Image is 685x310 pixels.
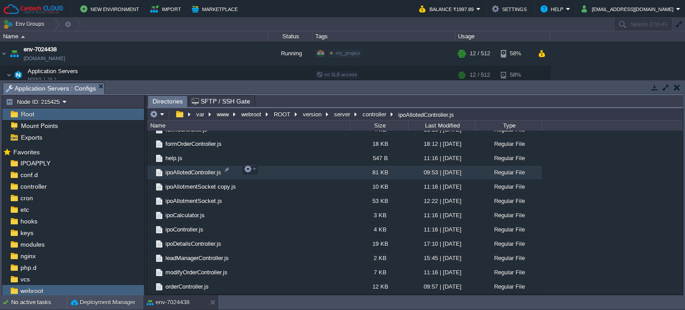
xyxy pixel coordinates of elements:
[27,68,79,74] a: Application ServersNGINX 1.26.2
[147,298,190,307] button: env-7024438
[147,165,154,179] img: AMDAwAAAACH5BAEAAAAALAAAAAABAAEAAAICRAEAOw==
[164,183,237,190] a: ipoAllotmentSocket copy.js
[272,110,293,118] button: ROOT
[154,268,164,277] img: AMDAwAAAACH5BAEAAAAALAAAAAABAAEAAAICRAEAOw==
[350,137,408,151] div: 18 KB
[3,18,47,30] button: Env Groups
[12,66,25,84] img: AMDAwAAAACH5BAEAAAAALAAAAAABAAEAAAICRAEAOw==
[147,294,154,308] img: AMDAwAAAACH5BAEAAAAALAAAAAABAAEAAAICRAEAOw==
[164,154,184,162] a: help.js
[19,110,36,118] a: Root
[154,211,164,220] img: AMDAwAAAACH5BAEAAAAALAAAAAABAAEAAAICRAEAOw==
[19,217,39,225] a: hooks
[475,280,542,293] div: Regular File
[147,180,154,194] img: AMDAwAAAACH5BAEAAAAALAAAAAABAAEAAAICRAEAOw==
[192,4,240,14] button: Marketplace
[0,41,8,66] img: AMDAwAAAACH5BAEAAAAALAAAAAABAAEAAAICRAEAOw==
[582,4,676,14] button: [EMAIL_ADDRESS][DOMAIN_NAME]
[6,66,12,84] img: AMDAwAAAACH5BAEAAAAALAAAAAABAAEAAAICRAEAOw==
[470,41,490,66] div: 12 / 512
[475,251,542,265] div: Regular File
[19,206,30,214] span: etc
[408,208,475,222] div: 11:16 | [DATE]
[154,282,164,292] img: AMDAwAAAACH5BAEAAAAALAAAAAABAAEAAAICRAEAOw==
[154,253,164,263] img: AMDAwAAAACH5BAEAAAAALAAAAAABAAEAAAICRAEAOw==
[419,4,476,14] button: Balance ₹1997.89
[8,41,21,66] img: AMDAwAAAACH5BAEAAAAALAAAAAABAAEAAAICRAEAOw==
[19,240,46,248] a: modules
[19,194,34,202] span: cron
[147,223,154,236] img: AMDAwAAAACH5BAEAAAAALAAAAAABAAEAAAICRAEAOw==
[350,237,408,251] div: 19 KB
[147,194,154,208] img: AMDAwAAAACH5BAEAAAAALAAAAAABAAEAAAICRAEAOw==
[6,83,96,94] span: Application Servers : Configs
[154,196,164,206] img: AMDAwAAAACH5BAEAAAAALAAAAAABAAEAAAICRAEAOw==
[475,294,542,308] div: Regular File
[164,126,209,133] a: formController.js
[19,275,31,283] a: vcs
[19,252,37,260] a: nginx
[475,208,542,222] div: Regular File
[408,237,475,251] div: 17:10 | [DATE]
[147,108,683,120] input: Click to enter the path
[350,265,408,279] div: 7 KB
[476,120,542,131] div: Type
[164,254,230,262] a: leadManagerController.js
[80,4,142,14] button: New Environment
[19,159,52,167] a: IPOAPPLY
[147,237,154,251] img: AMDAwAAAACH5BAEAAAAALAAAAAABAAEAAAICRAEAOw==
[408,194,475,208] div: 12:22 | [DATE]
[350,251,408,265] div: 2 KB
[154,182,164,192] img: AMDAwAAAACH5BAEAAAAALAAAAAABAAEAAAICRAEAOw==
[195,110,206,118] button: var
[408,265,475,279] div: 11:16 | [DATE]
[147,265,154,279] img: AMDAwAAAACH5BAEAAAAALAAAAAABAAEAAAICRAEAOw==
[154,239,164,249] img: AMDAwAAAACH5BAEAAAAALAAAAAABAAEAAAICRAEAOw==
[501,41,530,66] div: 58%
[408,137,475,151] div: 18:12 | [DATE]
[24,54,65,63] a: [DOMAIN_NAME]
[28,77,57,82] span: NGINX 1.26.2
[408,151,475,165] div: 11:16 | [DATE]
[164,240,223,248] a: ipoDetailsController.js
[164,140,223,148] a: formOrderController.js
[164,169,223,176] a: ipoAllotedController.js
[501,66,530,84] div: 58%
[350,294,408,308] div: 8 KB
[408,180,475,194] div: 11:16 | [DATE]
[154,139,164,149] img: AMDAwAAAACH5BAEAAAAALAAAAAABAAEAAAICRAEAOw==
[350,180,408,194] div: 10 KB
[27,67,79,75] span: Application Servers
[361,110,388,118] button: controller
[475,151,542,165] div: Regular File
[19,133,44,141] a: Exports
[12,149,41,156] a: Favorites
[164,283,210,290] a: orderController.js
[164,211,206,219] a: ipoCalculator.js
[492,4,529,14] button: Settings
[164,226,205,233] a: ipoController.js
[408,280,475,293] div: 09:57 | [DATE]
[148,120,350,131] div: Name
[24,45,57,54] a: env-7024438
[164,197,223,205] a: ipoAllotmentSocket.js
[301,110,324,118] button: version
[150,4,184,14] button: Import
[541,4,566,14] button: Help
[147,280,154,293] img: AMDAwAAAACH5BAEAAAAALAAAAAABAAEAAAICRAEAOw==
[19,182,48,190] a: controller
[350,165,408,179] div: 81 KB
[71,298,135,307] button: Deployment Manager
[19,171,39,179] a: conf.d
